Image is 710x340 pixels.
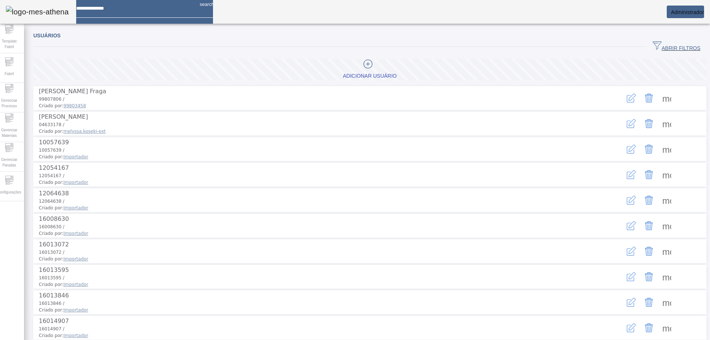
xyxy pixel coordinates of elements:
span: 16014907 / [39,326,64,331]
button: Mais [658,140,676,158]
button: Mais [658,242,676,260]
button: Delete [640,89,658,107]
span: [PERSON_NAME] [39,113,88,120]
span: 16013846 [39,292,69,299]
button: Delete [640,115,658,132]
button: Mais [658,191,676,209]
span: 16013595 [39,266,69,273]
span: 16013072 / [39,250,64,255]
button: Delete [640,242,658,260]
span: 16013072 [39,241,69,248]
span: Criado por: [39,205,594,211]
span: Importador [64,333,88,338]
span: 16013846 / [39,301,64,306]
span: 16008630 [39,215,69,222]
button: Delete [640,319,658,337]
span: 16013595 / [39,275,64,280]
button: Mais [658,293,676,311]
div: Adicionar Usuário [343,73,396,80]
span: 12064638 / [39,199,64,204]
span: 12054167 / [39,173,64,178]
button: Delete [640,293,658,311]
span: [PERSON_NAME] Fraga [39,88,106,95]
button: Delete [640,217,658,235]
span: Criado por: [39,230,594,237]
span: Criado por: [39,102,594,109]
span: 16008630 / [39,224,64,229]
span: Criado por: [39,307,594,313]
button: Mais [658,268,676,286]
button: Delete [640,191,658,209]
span: Criado por: [39,179,594,186]
button: Mais [658,115,676,132]
button: Delete [640,140,658,158]
button: Delete [640,268,658,286]
span: Criado por: [39,281,594,288]
button: ABRIR FILTROS [647,40,706,53]
span: Importador [64,282,88,287]
span: 10057639 / [39,148,64,153]
button: Mais [658,166,676,184]
span: 12064638 [39,190,69,197]
span: Importador [64,180,88,185]
img: logo-mes-athena [6,6,69,18]
span: Criado por: [39,128,594,135]
span: ABRIR FILTROS [653,41,700,52]
span: 12054167 [39,164,69,171]
span: Usuários [33,33,61,38]
button: Mais [658,319,676,337]
span: melyssa.koseki-ext [64,129,106,134]
span: 10057639 [39,139,69,146]
span: 99807806 / [39,97,64,102]
span: Criado por: [39,256,594,262]
span: 99803458 [64,103,86,108]
button: Delete [640,166,658,184]
span: Importador [64,205,88,211]
span: Importador [64,154,88,159]
button: Adicionar Usuário [33,59,706,80]
span: 16014907 [39,317,69,324]
span: Criado por: [39,332,594,339]
span: 04633178 / [39,122,64,127]
span: Fabril [2,69,16,79]
button: Mais [658,217,676,235]
span: Importador [64,307,88,313]
span: Importador [64,231,88,236]
span: Criado por: [39,154,594,160]
button: Mais [658,89,676,107]
span: Importador [64,256,88,262]
span: Administrador [671,9,704,15]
